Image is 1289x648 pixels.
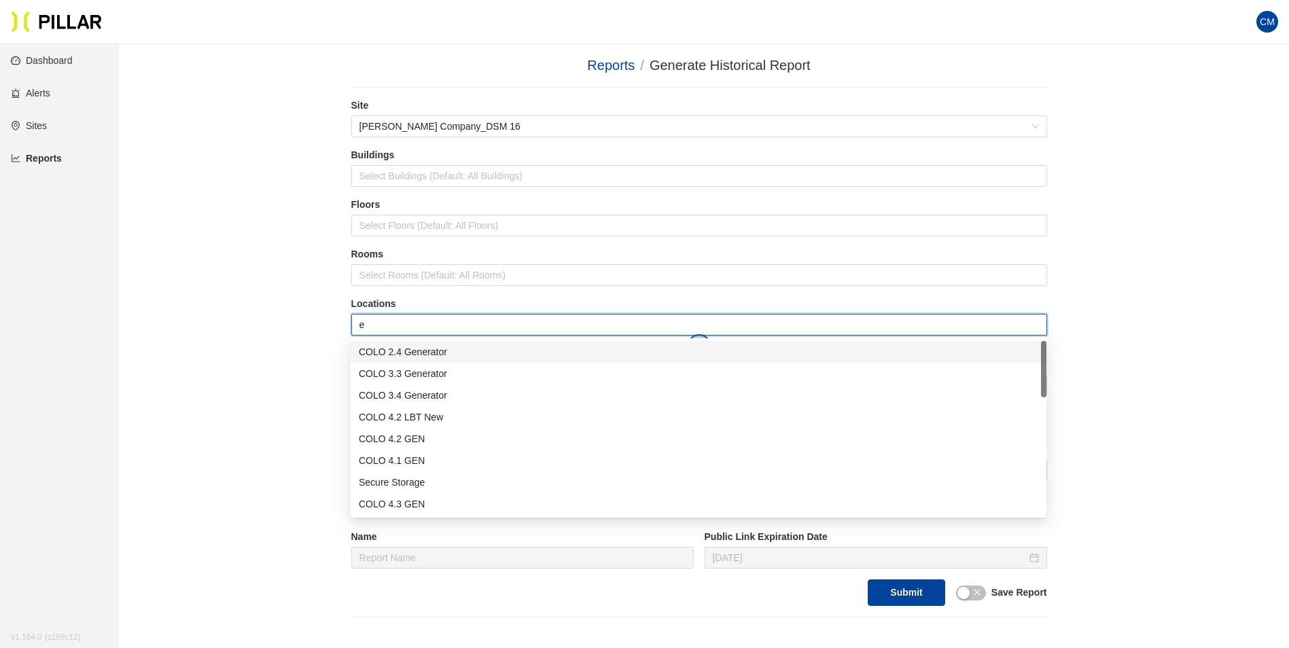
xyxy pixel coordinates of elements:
input: Oct 21, 2025 [713,550,1027,565]
img: Pillar Technologies [11,11,102,33]
div: COLO 3.4 Generator [351,384,1046,406]
button: Open the dialog [687,334,711,359]
a: alertAlerts [11,88,50,98]
label: Name [351,530,694,544]
a: Reports [587,58,635,73]
div: COLO 4.1 GEN [359,453,1038,468]
span: CM [1260,11,1275,33]
span: Generate Historical Report [650,58,811,73]
a: dashboardDashboard [11,55,73,66]
input: Report Name [351,547,694,569]
button: Submit [868,579,944,606]
span: / [640,58,644,73]
div: COLO 2.4 Generator [359,344,1038,359]
a: line-chartReports [11,153,62,164]
div: COLO 2.4 Generator [351,341,1046,363]
div: COLO 4.2 GEN [351,428,1046,450]
div: COLO 3.3 Generator [351,363,1046,384]
span: close [973,588,981,596]
div: Secure Storage [351,471,1046,493]
label: Buildings [351,148,1047,162]
label: Locations [351,297,1047,311]
div: COLO 3.4 Generator [359,388,1038,403]
span: Weitz Company_DSM 16 [359,116,1039,137]
div: COLO 3.3 Generator [359,366,1038,381]
label: Floors [351,198,1047,212]
label: Public Link Expiration Date [705,530,1047,544]
label: Rooms [351,247,1047,262]
label: Save Report [991,586,1047,600]
label: Site [351,98,1047,113]
a: environmentSites [11,120,47,131]
div: COLO 4.2 LBT New [359,410,1038,425]
div: COLO 4.3 GEN [359,497,1038,511]
div: COLO 4.2 LBT New [351,406,1046,428]
div: COLO 4.3 GEN [351,493,1046,515]
div: COLO 4.1 GEN [351,450,1046,471]
div: COLO 4.2 GEN [359,431,1038,446]
div: Secure Storage [359,475,1038,490]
